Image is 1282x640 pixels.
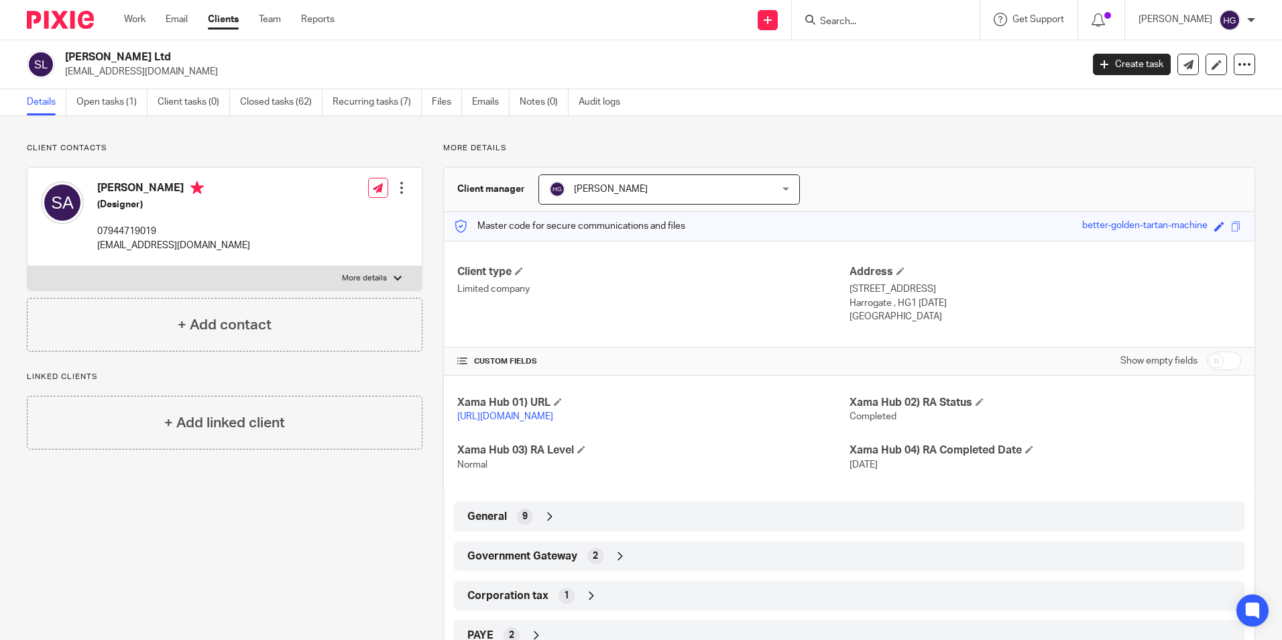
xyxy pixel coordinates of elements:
h4: Xama Hub 03) RA Level [457,443,849,458]
img: svg%3E [41,181,84,224]
a: Reports [301,13,335,26]
a: Open tasks (1) [76,89,148,115]
span: Completed [850,412,896,421]
p: [GEOGRAPHIC_DATA] [850,310,1241,323]
h4: CUSTOM FIELDS [457,356,849,367]
a: Client tasks (0) [158,89,230,115]
span: 2 [593,549,598,563]
a: [URL][DOMAIN_NAME] [457,412,553,421]
span: Get Support [1012,15,1064,24]
h5: (Designer) [97,198,250,211]
a: Audit logs [579,89,630,115]
p: 07944719019 [97,225,250,238]
a: Details [27,89,66,115]
label: Show empty fields [1120,354,1198,368]
p: [STREET_ADDRESS] [850,282,1241,296]
p: More details [443,143,1255,154]
h4: [PERSON_NAME] [97,181,250,198]
div: better-golden-tartan-machine [1082,219,1208,234]
span: [PERSON_NAME] [574,184,648,194]
a: Team [259,13,281,26]
span: Corporation tax [467,589,548,603]
h4: Xama Hub 01) URL [457,396,849,410]
p: Harrogate , HG1 [DATE] [850,297,1241,310]
h4: + Add linked client [164,413,285,433]
a: Work [124,13,145,26]
h4: + Add contact [178,315,272,335]
span: [DATE] [850,460,878,470]
a: Email [166,13,188,26]
img: svg%3E [1219,9,1240,31]
h4: Client type [457,265,849,279]
span: Normal [457,460,487,470]
p: Linked clients [27,372,422,382]
h4: Xama Hub 02) RA Status [850,396,1241,410]
a: Closed tasks (62) [240,89,323,115]
span: 9 [522,510,528,523]
a: Recurring tasks (7) [333,89,422,115]
p: [EMAIL_ADDRESS][DOMAIN_NAME] [65,65,1073,78]
a: Emails [472,89,510,115]
img: svg%3E [549,181,565,197]
h2: [PERSON_NAME] Ltd [65,50,871,64]
h4: Address [850,265,1241,279]
h3: Client manager [457,182,525,196]
p: More details [342,273,387,284]
p: Master code for secure communications and files [454,219,685,233]
a: Notes (0) [520,89,569,115]
input: Search [819,16,939,28]
h4: Xama Hub 04) RA Completed Date [850,443,1241,458]
span: 1 [564,589,569,602]
i: Primary [190,181,204,195]
a: Create task [1093,54,1171,75]
span: General [467,510,507,524]
img: Pixie [27,11,94,29]
p: [PERSON_NAME] [1139,13,1212,26]
a: Clients [208,13,239,26]
p: Client contacts [27,143,422,154]
p: [EMAIL_ADDRESS][DOMAIN_NAME] [97,239,250,252]
span: Government Gateway [467,549,577,564]
img: svg%3E [27,50,55,78]
p: Limited company [457,282,849,296]
a: Files [432,89,462,115]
